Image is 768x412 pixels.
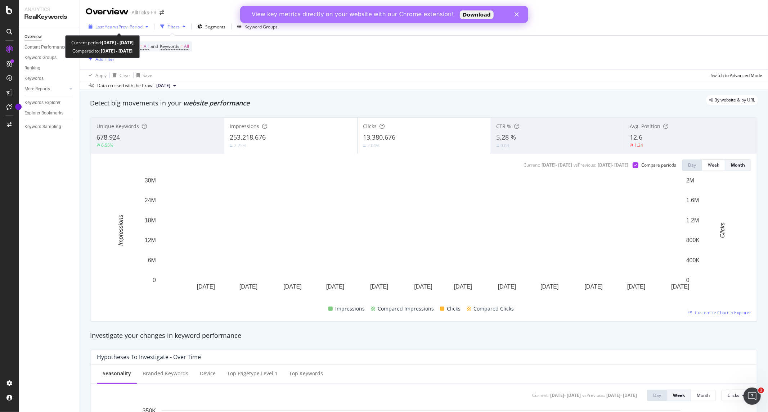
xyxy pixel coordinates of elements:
text: [DATE] [454,284,472,290]
button: Month [725,159,751,171]
div: Fermer [274,6,282,11]
div: Current period: [71,39,134,47]
button: Day [682,159,702,171]
span: All [144,41,149,51]
button: Clear [110,69,130,81]
div: Filters [167,24,180,30]
div: Switch to Advanced Mode [711,72,762,78]
a: Ranking [24,64,75,72]
img: Equal [230,145,233,147]
iframe: Intercom live chat [744,388,761,405]
text: 30M [145,177,156,184]
a: Overview [24,33,75,41]
button: Add Filter [86,55,114,63]
span: 253,218,676 [230,133,266,141]
div: Keyword Groups [24,54,57,62]
span: 2025 Aug. 25th [156,82,170,89]
text: [DATE] [540,284,558,290]
text: 1.6M [686,197,699,203]
button: Last YearvsPrev. Period [86,21,151,32]
span: Customize Chart in Explorer [695,309,751,316]
div: Week [673,392,685,398]
b: [DATE] - [DATE] [102,40,134,46]
text: [DATE] [671,284,689,290]
div: Seasonality [103,370,131,377]
span: Impressions [336,304,365,313]
text: [DATE] [283,284,301,290]
div: Content Performance [24,44,66,51]
text: 24M [145,197,156,203]
div: Month [697,392,710,398]
text: 18M [145,217,156,223]
text: [DATE] [197,284,215,290]
span: Compared Clicks [474,304,514,313]
button: Week [667,390,691,401]
a: Keywords [24,75,75,82]
iframe: Intercom live chat bannière [240,6,528,23]
text: [DATE] [498,284,516,290]
span: Segments [205,24,225,30]
span: 13,380,676 [363,133,395,141]
a: Explorer Bookmarks [24,109,75,117]
div: Keywords Explorer [24,99,60,107]
span: and [151,43,158,49]
text: [DATE] [585,284,603,290]
div: arrow-right-arrow-left [160,10,164,15]
text: Clicks [719,223,726,238]
div: Compare periods [641,162,676,168]
text: [DATE] [627,284,645,290]
text: [DATE] [414,284,432,290]
div: Apply [95,72,107,78]
div: Keyword Groups [244,24,278,30]
a: Keyword Groups [24,54,75,62]
div: Current: [524,162,540,168]
button: Apply [86,69,107,81]
div: [DATE] - [DATE] [550,392,581,398]
span: 678,924 [96,133,120,141]
text: 2M [686,177,694,184]
a: More Reports [24,85,67,93]
div: Tooltip anchor [15,104,22,110]
div: Overview [86,6,129,18]
img: Equal [363,145,366,147]
button: Save [134,69,152,81]
div: 2.75% [234,142,246,149]
div: Month [731,162,745,168]
div: Save [143,72,152,78]
text: [DATE] [326,284,344,290]
div: 1.24 [634,142,643,148]
span: CTR % [497,123,512,130]
img: Equal [497,145,499,147]
div: 0.03 [501,142,509,149]
div: [DATE] - [DATE] [606,392,637,398]
button: Day [647,390,667,401]
text: [DATE] [370,284,388,290]
div: Investigate your changes in keyword performance [90,331,758,340]
button: Month [691,390,716,401]
div: Top Keywords [289,370,323,377]
text: 6M [148,257,156,263]
span: 12.6 [630,133,642,141]
text: 0 [153,277,156,283]
div: Overview [24,33,42,41]
button: Filters [157,21,188,32]
div: [DATE] - [DATE] [542,162,572,168]
text: 400K [686,257,700,263]
span: 1 [758,388,764,393]
div: Hypotheses to Investigate - Over Time [97,353,201,361]
div: Device [200,370,216,377]
div: Clear [120,72,130,78]
span: = [180,43,183,49]
div: [DATE] - [DATE] [598,162,628,168]
div: A chart. [97,177,745,302]
button: Week [702,159,725,171]
div: 6.55% [101,142,113,148]
div: Data crossed with the Crawl [97,82,153,89]
span: Keywords [160,43,179,49]
span: Clicks [728,392,739,398]
div: Ranking [24,64,40,72]
button: Switch to Advanced Mode [708,69,762,81]
text: 0 [686,277,690,283]
a: Keyword Sampling [24,123,75,131]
